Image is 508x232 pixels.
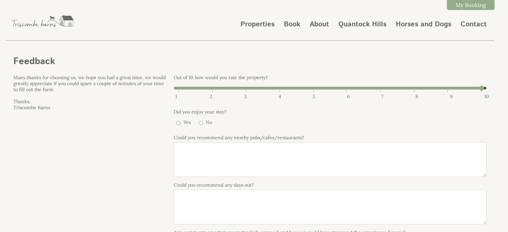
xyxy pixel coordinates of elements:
label: Did you enjoy your stay? [174,109,487,115]
label: Could you recommend any nearby pubs/cafes/restaurants? [174,135,487,141]
label: Could you recommend any days out? [174,182,487,188]
label: Yes [181,119,193,125]
a: Contact [461,19,487,29]
a: Horses and Dogs [396,19,451,29]
a: Book [284,19,300,29]
p: Many thanks for choosing us, we hope you had a great time, we would greatly appreciate if you cou... [13,74,166,110]
a: About [310,19,329,29]
a: Quantock Hills [338,19,386,29]
label: No [203,119,215,125]
a: Properties [240,19,275,29]
h1: Feedback [13,55,487,68]
label: Out of 10 how would you rate the property? [174,74,487,80]
img: Triscombe Barns [9,9,76,32]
